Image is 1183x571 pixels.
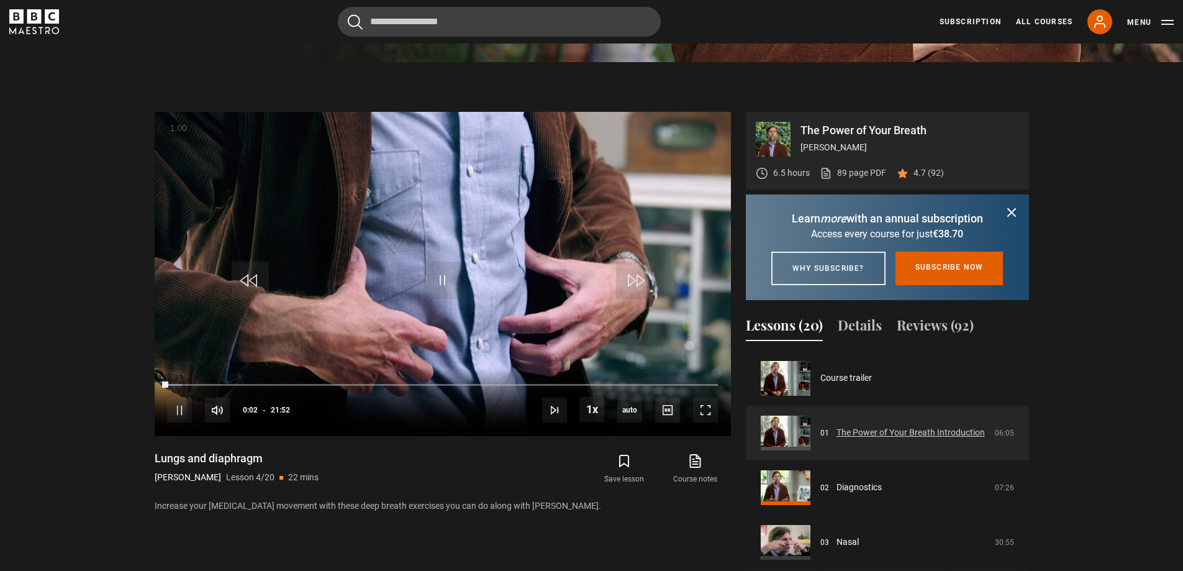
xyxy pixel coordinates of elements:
a: Why subscribe? [771,252,886,285]
p: 4.7 (92) [913,167,944,180]
a: Subscription [940,16,1001,27]
button: Fullscreen [693,398,718,423]
span: €38.70 [933,228,963,240]
button: Lessons (20) [746,315,823,341]
p: Lesson 4/20 [226,471,274,484]
h1: Lungs and diaphragm [155,451,319,466]
div: Current quality: 720p [617,398,642,423]
button: Mute [205,398,230,423]
p: Access every course for just [761,227,1014,242]
p: 6.5 hours [773,167,810,180]
a: The Power of Your Breath Introduction [836,426,985,439]
p: Learn with an annual subscription [761,210,1014,227]
a: Course trailer [820,372,872,385]
p: [PERSON_NAME] [800,141,1019,154]
button: Submit the search query [348,14,363,30]
button: Save lesson [589,451,659,487]
div: Progress Bar [167,384,717,386]
a: 89 page PDF [820,167,886,180]
button: Playback Rate [579,397,604,422]
button: Details [838,315,882,341]
button: Toggle navigation [1127,16,1174,29]
a: Course notes [659,451,730,487]
i: more [820,212,846,225]
button: Reviews (92) [897,315,974,341]
svg: BBC Maestro [9,9,59,34]
button: Next Lesson [542,398,567,423]
span: 0:02 [243,399,258,421]
p: 22 mins [288,471,319,484]
button: Captions [655,398,680,423]
p: The Power of Your Breath [800,125,1019,136]
video-js: Video Player [155,112,731,436]
a: Subscribe now [895,252,1004,285]
input: Search [338,7,661,37]
p: [PERSON_NAME] [155,471,221,484]
a: Nasal [836,536,859,549]
button: Pause [167,398,192,423]
p: Increase your [MEDICAL_DATA] movement with these deep breath exercises you can do along with [PER... [155,500,731,513]
a: Diagnostics [836,481,882,494]
a: All Courses [1016,16,1072,27]
span: 21:52 [271,399,290,421]
span: auto [617,398,642,423]
span: - [263,406,266,414]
